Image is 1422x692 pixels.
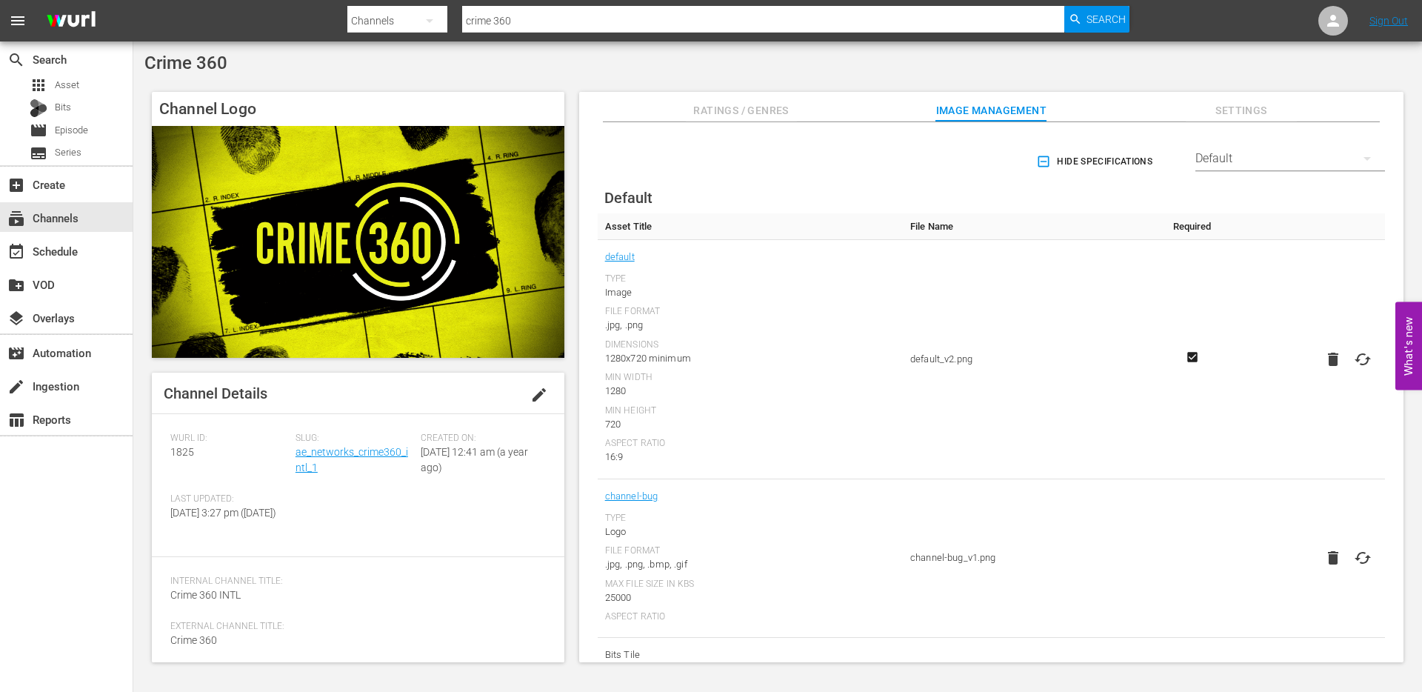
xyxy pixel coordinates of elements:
[1186,102,1297,120] span: Settings
[55,100,71,115] span: Bits
[170,634,217,646] span: Crime 360
[7,378,25,396] span: Ingestion
[604,189,652,207] span: Default
[55,123,88,138] span: Episode
[7,176,25,194] span: Create
[152,126,564,358] img: Crime 360
[1086,6,1126,33] span: Search
[55,145,81,160] span: Series
[7,51,25,69] span: Search
[605,513,895,525] div: Type
[7,210,25,227] span: Channels
[7,411,25,429] span: Reports
[1195,138,1385,179] div: Default
[1039,154,1152,170] span: Hide Specifications
[605,417,895,432] div: 720
[686,102,797,120] span: Ratings / Genres
[7,310,25,327] span: Overlays
[605,557,895,572] div: .jpg, .png, .bmp, .gif
[30,122,47,139] span: Episode
[605,579,895,590] div: Max File Size In Kbs
[170,621,538,633] span: External Channel Title:
[55,78,79,93] span: Asset
[605,590,895,605] div: 25000
[421,446,528,473] span: [DATE] 12:41 am (a year ago)
[170,589,241,601] span: Crime 360 INTL
[7,276,25,294] span: VOD
[144,53,227,73] span: Crime 360
[30,144,47,162] span: Series
[598,213,903,240] th: Asset Title
[36,4,107,39] img: ans4CAIJ8jUAAAAAAAAAAAAAAAAAAAAAAAAgQb4GAAAAAAAAAAAAAAAAAAAAAAAAJMjXAAAAAAAAAAAAAAAAAAAAAAAAgAT5G...
[170,493,288,505] span: Last Updated:
[1184,350,1201,364] svg: Required
[605,487,658,506] a: channel-bug
[605,306,895,318] div: File Format
[1033,141,1158,182] button: Hide Specifications
[903,240,1160,479] td: default_v2.png
[605,384,895,399] div: 1280
[935,102,1047,120] span: Image Management
[530,386,548,404] span: edit
[605,545,895,557] div: File Format
[605,318,895,333] div: .jpg, .png
[1395,302,1422,390] button: Open Feedback Widget
[421,433,538,445] span: Created On:
[605,405,895,417] div: Min Height
[170,433,288,445] span: Wurl ID:
[605,273,895,285] div: Type
[170,446,194,458] span: 1825
[903,213,1160,240] th: File Name
[152,92,564,126] h4: Channel Logo
[521,377,557,413] button: edit
[9,12,27,30] span: menu
[605,645,895,665] span: Bits Tile
[1369,15,1408,27] a: Sign Out
[296,433,413,445] span: Slug:
[903,479,1160,638] td: channel-bug_v1.png
[605,351,895,366] div: 1280x720 minimum
[170,507,276,519] span: [DATE] 3:27 pm ([DATE])
[30,76,47,94] span: Asset
[605,285,895,300] div: Image
[605,438,895,450] div: Aspect Ratio
[605,525,895,539] div: Logo
[7,243,25,261] span: Schedule
[1064,6,1129,33] button: Search
[605,372,895,384] div: Min Width
[605,450,895,465] div: 16:9
[170,576,538,588] span: Internal Channel Title:
[296,446,408,473] a: ae_networks_crime360_intl_1
[30,99,47,117] div: Bits
[605,247,635,267] a: default
[605,339,895,351] div: Dimensions
[605,611,895,623] div: Aspect Ratio
[7,345,25,362] span: Automation
[164,385,267,402] span: Channel Details
[1160,213,1224,240] th: Required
